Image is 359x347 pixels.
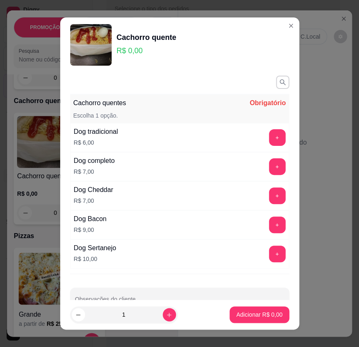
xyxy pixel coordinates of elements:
[230,306,289,323] button: Adicionar R$ 0,00
[74,138,118,147] p: R$ 6,00
[74,197,113,205] p: R$ 7,00
[74,226,107,234] p: R$ 9,00
[117,45,176,57] p: R$ 0,00
[236,310,282,319] p: Adicionar R$ 0,00
[74,167,115,176] p: R$ 7,00
[117,32,176,43] div: Cachorro quente
[73,111,118,120] p: Escolha 1 opção.
[75,298,284,307] input: Observações do cliente
[269,129,286,146] button: add
[72,308,85,321] button: decrease-product-quantity
[284,19,298,32] button: Close
[74,214,107,224] div: Dog Bacon
[269,217,286,233] button: add
[249,98,286,108] p: Obrigatório
[269,246,286,262] button: add
[74,185,113,195] div: Dog Cheddar
[73,98,126,108] p: Cachorro quentes
[269,187,286,204] button: add
[74,243,116,253] div: Dog Sertanejo
[269,158,286,175] button: add
[74,255,116,263] p: R$ 10,00
[74,127,118,137] div: Dog tradicional
[74,156,115,166] div: Dog completo
[163,308,176,321] button: increase-product-quantity
[70,24,112,66] img: product-image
